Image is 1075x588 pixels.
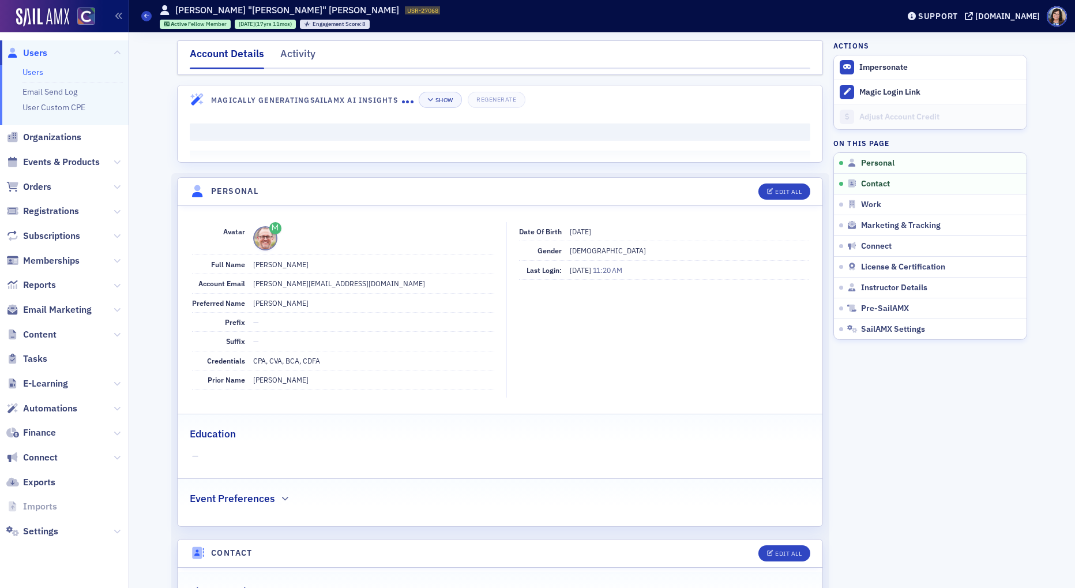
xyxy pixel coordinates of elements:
[6,353,47,365] a: Tasks
[775,550,802,557] div: Edit All
[253,274,494,293] dd: [PERSON_NAME][EMAIL_ADDRESS][DOMAIN_NAME]
[300,20,370,29] div: Engagement Score: 8
[834,104,1027,129] a: Adjust Account Credit
[6,451,58,464] a: Connect
[519,227,562,236] span: Date of Birth
[239,20,255,28] span: [DATE]
[23,402,77,415] span: Automations
[859,112,1021,122] div: Adjust Account Credit
[239,20,292,28] div: (17yrs 11mos)
[253,294,494,312] dd: [PERSON_NAME]
[6,156,100,168] a: Events & Products
[6,279,56,291] a: Reports
[235,20,296,29] div: 2007-09-30 00:00:00
[22,67,43,77] a: Users
[6,525,58,538] a: Settings
[527,265,562,275] span: Last Login:
[253,370,494,389] dd: [PERSON_NAME]
[834,80,1027,104] button: Magic Login Link
[859,87,1021,98] div: Magic Login Link
[861,241,892,252] span: Connect
[1047,6,1067,27] span: Profile
[23,451,58,464] span: Connect
[758,183,810,200] button: Edit All
[6,254,80,267] a: Memberships
[6,426,56,439] a: Finance
[861,262,945,272] span: License & Certification
[192,298,245,308] span: Preferred Name
[211,95,402,105] h4: Magically Generating SailAMX AI Insights
[23,131,81,144] span: Organizations
[6,181,51,193] a: Orders
[861,304,909,314] span: Pre-SailAMX
[175,4,399,17] h1: [PERSON_NAME] "[PERSON_NAME]" [PERSON_NAME]
[211,260,245,269] span: Full Name
[223,227,245,236] span: Avatar
[6,304,92,316] a: Email Marketing
[23,426,56,439] span: Finance
[190,426,236,441] h2: Education
[833,138,1027,148] h4: On this page
[861,324,925,335] span: SailAMX Settings
[23,500,57,513] span: Imports
[207,356,245,365] span: Credentials
[859,62,908,73] button: Impersonate
[6,205,79,218] a: Registrations
[190,46,264,69] div: Account Details
[419,92,462,108] button: Show
[861,200,881,210] span: Work
[861,158,894,168] span: Personal
[23,476,55,489] span: Exports
[253,255,494,274] dd: [PERSON_NAME]
[226,336,245,346] span: Suffix
[188,20,227,28] span: Fellow Member
[861,179,890,189] span: Contact
[861,220,941,231] span: Marketing & Tracking
[775,189,802,195] div: Edit All
[23,205,79,218] span: Registrations
[160,20,231,29] div: Active: Active: Fellow Member
[192,450,809,462] span: —
[593,265,622,275] span: 11:20 AM
[171,20,188,28] span: Active
[537,246,562,255] span: Gender
[23,328,57,341] span: Content
[253,336,259,346] span: —
[280,46,315,68] div: Activity
[22,102,85,113] a: User Custom CPE
[6,500,57,513] a: Imports
[23,156,100,168] span: Events & Products
[23,279,56,291] span: Reports
[6,230,80,242] a: Subscriptions
[225,317,245,327] span: Prefix
[861,283,927,293] span: Instructor Details
[23,254,80,267] span: Memberships
[6,476,55,489] a: Exports
[570,227,591,236] span: [DATE]
[23,525,58,538] span: Settings
[435,97,453,103] div: Show
[211,185,258,197] h4: Personal
[190,491,275,506] h2: Event Preferences
[164,20,227,28] a: Active Fellow Member
[22,87,77,97] a: Email Send Log
[23,377,68,390] span: E-Learning
[570,241,809,260] dd: [DEMOGRAPHIC_DATA]
[208,375,245,384] span: Prior Name
[69,8,95,27] a: View Homepage
[253,317,259,327] span: —
[198,279,245,288] span: Account Email
[6,402,77,415] a: Automations
[6,131,81,144] a: Organizations
[6,47,47,59] a: Users
[407,6,438,14] span: USR-27068
[23,353,47,365] span: Tasks
[833,40,869,51] h4: Actions
[253,351,494,370] dd: CPA, CVA, BCA, CDFA
[758,545,810,561] button: Edit All
[211,547,253,559] h4: Contact
[975,11,1040,21] div: [DOMAIN_NAME]
[6,377,68,390] a: E-Learning
[77,8,95,25] img: SailAMX
[23,304,92,316] span: Email Marketing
